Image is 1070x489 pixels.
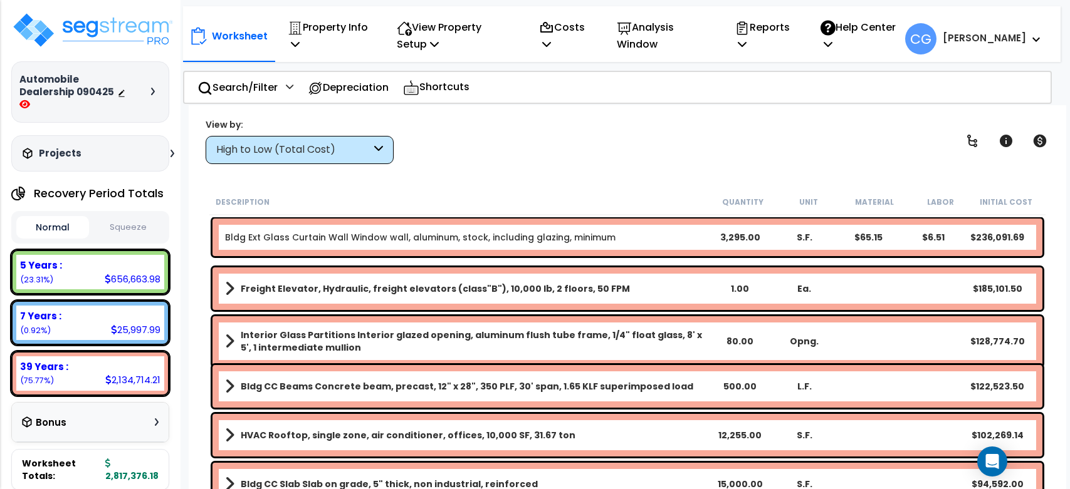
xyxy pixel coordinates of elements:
small: Material [855,197,894,207]
p: View Property Setup [397,19,512,53]
div: View by: [206,118,394,131]
p: Reports [735,19,794,53]
div: $6.51 [901,231,965,244]
div: 80.00 [708,335,772,347]
small: Labor [927,197,954,207]
b: [PERSON_NAME] [943,31,1026,44]
h3: Projects [39,147,81,160]
button: Squeeze [92,217,165,239]
small: 0.9227731172200087% [20,325,51,336]
a: Assembly Title [225,329,708,354]
div: $65.15 [837,231,901,244]
p: Worksheet [212,28,268,44]
b: 5 Years : [20,259,62,272]
div: Shortcuts [396,72,476,103]
button: Normal [16,216,89,239]
div: 1.00 [708,282,772,295]
div: 656,663.98 [105,272,160,286]
a: Assembly Title [225,280,708,297]
h3: Automobile Dealership 090425 [19,73,117,111]
div: High to Low (Total Cost) [216,143,371,157]
a: Individual Item [225,231,616,244]
div: 25,997.99 [111,323,160,336]
b: 7 Years : [20,309,61,322]
div: Opng. [772,335,837,347]
p: Analysis Window [617,19,708,53]
p: Costs [539,19,590,53]
p: Depreciation [308,79,389,96]
div: $102,269.14 [965,429,1030,441]
small: Description [216,197,270,207]
div: $128,774.70 [965,335,1030,347]
b: Bldg CC Beams Concrete beam, precast, 12" x 28", 350 PLF, 30' span, 1.65 KLF superimposed load [241,380,693,393]
div: Open Intercom Messenger [977,446,1007,476]
p: Search/Filter [197,79,278,96]
b: Freight Elevator, Hydraulic, freight elevators (class"B"), 10,000 lb, 2 floors, 50 FPM [241,282,630,295]
a: Assembly Title [225,426,708,444]
div: S.F. [772,429,837,441]
div: 500.00 [708,380,772,393]
div: $236,091.69 [965,231,1030,244]
div: Depreciation [301,73,396,102]
div: Ea. [772,282,837,295]
p: Help Center [821,19,898,53]
p: Property Info [288,19,370,53]
div: S.F. [772,231,837,244]
b: Interior Glass Partitions Interior glazed opening, aluminum flush tube frame, 1/4" float glass, 8... [241,329,708,354]
div: 2,134,714.21 [105,373,160,386]
a: Assembly Title [225,378,708,395]
small: 23.307642928960945% [20,274,53,285]
span: CG [905,23,936,54]
small: 75.76958395381905% [20,375,54,386]
div: $185,101.50 [965,282,1030,295]
img: logo_pro_r.png [11,11,174,49]
small: Quantity [722,197,763,207]
b: HVAC Rooftop, single zone, air conditioner, offices, 10,000 SF, 31.67 ton [241,429,575,441]
p: Shortcuts [403,78,469,96]
b: 39 Years : [20,360,68,373]
span: Worksheet Totals: [22,457,100,482]
div: 3,295.00 [708,231,772,244]
h4: Recovery Period Totals [34,187,164,200]
b: 2,817,376.18 [105,457,159,482]
small: Unit [799,197,818,207]
div: 12,255.00 [708,429,772,441]
div: $122,523.50 [965,380,1030,393]
div: L.F. [772,380,837,393]
small: Initial Cost [980,197,1032,207]
h3: Bonus [36,418,66,428]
